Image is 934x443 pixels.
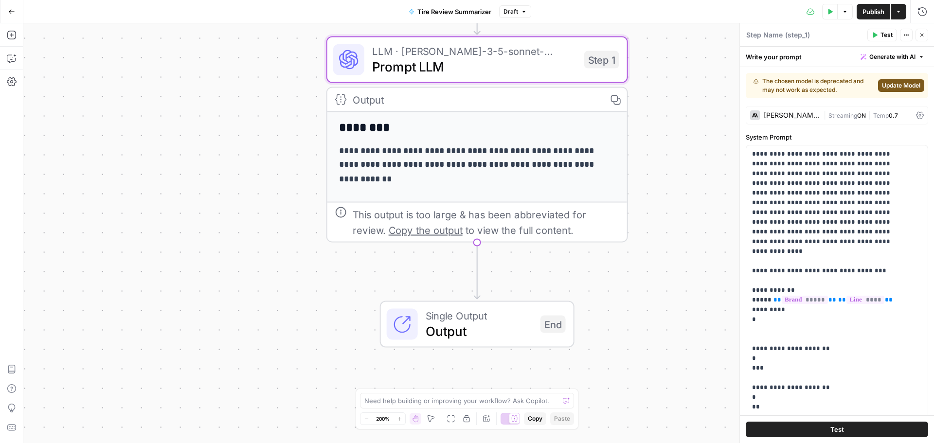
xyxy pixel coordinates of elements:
button: Publish [857,4,890,19]
button: Draft [499,5,531,18]
button: Paste [550,412,574,425]
span: Paste [554,414,570,423]
button: Copy [524,412,546,425]
span: Test [830,425,844,434]
span: Copy [528,414,542,423]
span: Test [880,31,893,39]
span: ON [857,112,866,119]
span: Draft [503,7,518,16]
span: Update Model [882,81,920,90]
div: Output [353,92,598,107]
div: The chosen model is deprecated and may not work as expected. [754,77,874,94]
span: 200% [376,415,390,423]
span: ( step_1 ) [785,30,810,40]
button: Generate with AI [857,51,928,63]
div: Step 1 [584,51,619,69]
div: Single OutputOutputEnd [326,301,628,348]
span: Copy the output [389,224,463,236]
span: LLM · [PERSON_NAME]-3-5-sonnet-20240620 [372,43,576,59]
span: Generate with AI [869,53,916,61]
button: Test [867,29,897,41]
span: Tire Review Summarizer [417,7,491,17]
button: Tire Review Summarizer [403,4,497,19]
button: Update Model [878,79,924,92]
div: This output is too large & has been abbreviated for review. to view the full content. [353,207,619,238]
span: Single Output [426,308,533,323]
span: | [866,110,873,120]
span: Output [426,321,533,341]
span: Temp [873,112,889,119]
span: 0.7 [889,112,898,119]
span: Publish [862,7,884,17]
g: Edge from step_1 to end [474,243,480,299]
div: [PERSON_NAME] 3.5 Sonnet [764,112,820,119]
button: Test [746,422,928,437]
span: Prompt LLM [372,57,576,76]
span: | [824,110,828,120]
div: Write your prompt [740,47,934,67]
span: Streaming [828,112,857,119]
label: System Prompt [746,132,928,142]
div: End [540,316,566,333]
